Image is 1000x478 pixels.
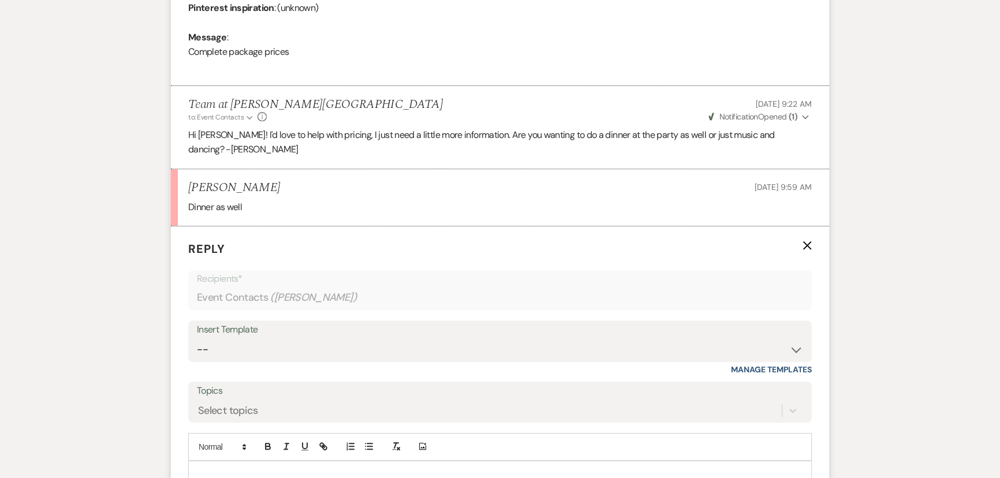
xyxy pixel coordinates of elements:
[197,322,803,338] div: Insert Template
[755,182,812,192] span: [DATE] 9:59 AM
[708,111,797,122] span: Opened
[188,181,280,195] h5: [PERSON_NAME]
[789,111,797,122] strong: ( 1 )
[188,2,274,14] b: Pinterest inspiration
[198,402,258,418] div: Select topics
[731,364,812,375] a: Manage Templates
[756,99,812,109] span: [DATE] 9:22 AM
[188,241,225,256] span: Reply
[188,128,812,157] p: Hi [PERSON_NAME]! I'd love to help with pricing, I just need a little more information. Are you w...
[197,271,803,286] p: Recipients*
[270,290,357,305] span: ( [PERSON_NAME] )
[197,383,803,399] label: Topics
[719,111,758,122] span: Notification
[188,113,244,122] span: to: Event Contacts
[188,31,227,43] b: Message
[188,98,443,112] h5: Team at [PERSON_NAME][GEOGRAPHIC_DATA]
[197,286,803,309] div: Event Contacts
[188,200,812,215] p: Dinner as well
[707,111,812,123] button: NotificationOpened (1)
[188,112,255,122] button: to: Event Contacts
